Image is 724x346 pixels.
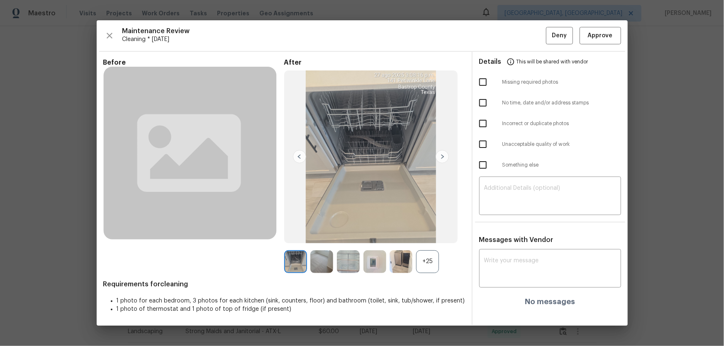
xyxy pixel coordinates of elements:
[580,27,621,45] button: Approve
[502,141,621,148] span: Unacceptable quality of work
[502,99,621,106] span: No time, date and/or address stamps
[117,305,465,313] li: 1 photo of thermostat and 1 photo of top of fridge (if present)
[293,150,306,163] img: left-chevron-button-url
[502,79,621,86] span: Missing required photos
[284,58,465,67] span: After
[103,58,284,67] span: Before
[473,113,628,134] div: Incorrect or duplicate photos
[502,120,621,127] span: Incorrect or duplicate photos
[473,92,628,113] div: No time, date and/or address stamps
[122,35,546,44] span: Cleaning * [DATE]
[416,250,439,273] div: +25
[517,52,588,72] span: This will be shared with vendor
[588,31,613,41] span: Approve
[479,52,502,72] span: Details
[525,298,575,306] h4: No messages
[479,237,553,243] span: Messages with Vendor
[473,155,628,175] div: Something else
[103,280,465,288] span: Requirements for cleaning
[473,134,628,155] div: Unacceptable quality of work
[546,27,573,45] button: Deny
[436,150,449,163] img: right-chevron-button-url
[117,297,465,305] li: 1 photo for each bedroom, 3 photos for each kitchen (sink, counters, floor) and bathroom (toilet,...
[473,72,628,92] div: Missing required photos
[122,27,546,35] span: Maintenance Review
[552,31,567,41] span: Deny
[502,162,621,169] span: Something else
